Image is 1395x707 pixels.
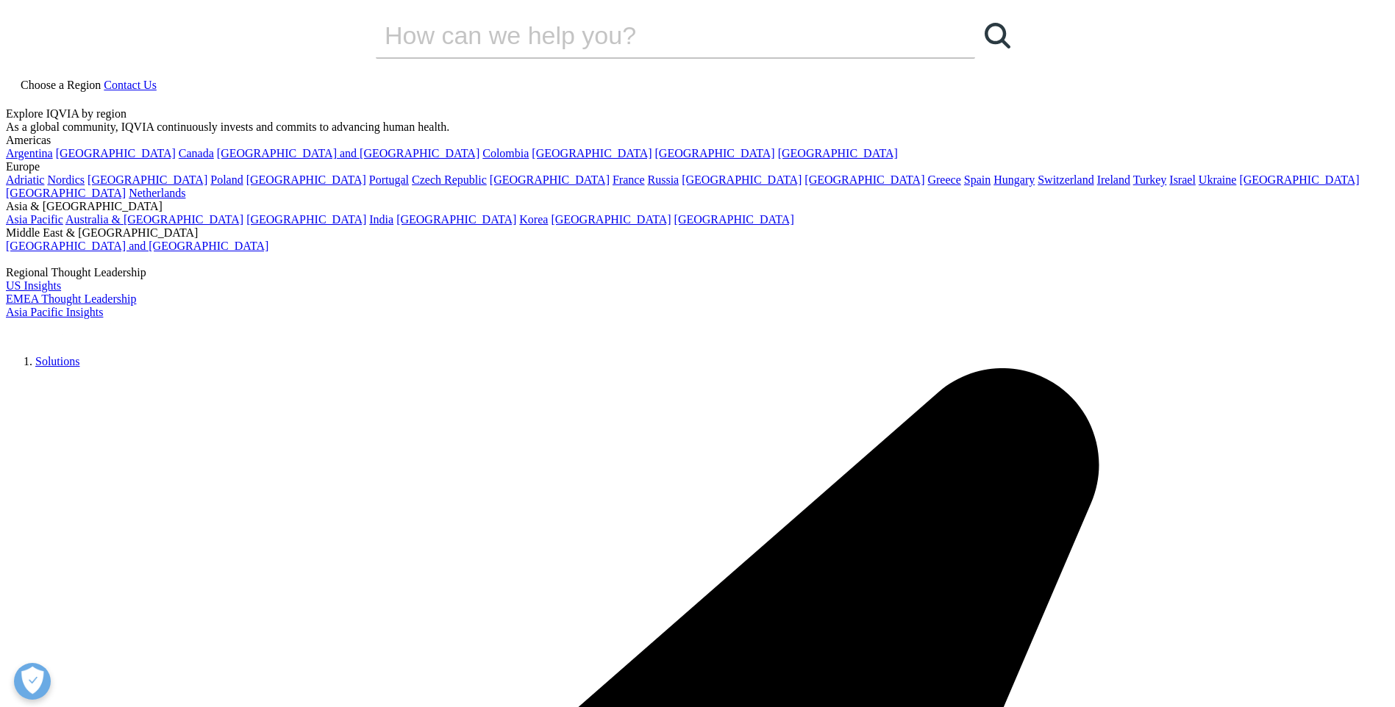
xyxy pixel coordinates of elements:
a: [GEOGRAPHIC_DATA] [246,173,366,186]
div: Asia & [GEOGRAPHIC_DATA] [6,200,1389,213]
a: EMEA Thought Leadership [6,293,136,305]
img: IQVIA Healthcare Information Technology and Pharma Clinical Research Company [6,319,124,340]
a: [GEOGRAPHIC_DATA] [56,147,176,159]
a: [GEOGRAPHIC_DATA] [532,147,652,159]
a: Portugal [369,173,409,186]
a: Nordics [47,173,85,186]
a: Czech Republic [412,173,487,186]
a: Netherlands [129,187,185,199]
a: Russia [648,173,679,186]
a: Ireland [1097,173,1130,186]
a: Israel [1169,173,1196,186]
a: [GEOGRAPHIC_DATA] [88,173,207,186]
a: India [369,213,393,226]
a: [GEOGRAPHIC_DATA] [674,213,794,226]
a: Argentina [6,147,53,159]
a: [GEOGRAPHIC_DATA] [246,213,366,226]
a: Turkey [1133,173,1167,186]
div: Middle East & [GEOGRAPHIC_DATA] [6,226,1389,240]
div: Americas [6,134,1389,147]
a: Adriatic [6,173,44,186]
button: 개방형 기본 설정 [14,663,51,700]
a: [GEOGRAPHIC_DATA] [1239,173,1359,186]
a: [GEOGRAPHIC_DATA] [804,173,924,186]
a: Korea [519,213,548,226]
a: [GEOGRAPHIC_DATA] [6,187,126,199]
a: [GEOGRAPHIC_DATA] [551,213,671,226]
a: [GEOGRAPHIC_DATA] [490,173,610,186]
div: As a global community, IQVIA continuously invests and commits to advancing human health. [6,121,1389,134]
a: France [613,173,645,186]
svg: Search [985,23,1010,49]
input: Search [376,13,933,57]
a: Canada [179,147,214,159]
a: [GEOGRAPHIC_DATA] and [GEOGRAPHIC_DATA] [6,240,268,252]
a: Contact Us [104,79,157,91]
a: [GEOGRAPHIC_DATA] [778,147,898,159]
div: Regional Thought Leadership [6,266,1389,279]
a: Switzerland [1038,173,1093,186]
a: Asia Pacific [6,213,63,226]
a: Australia & [GEOGRAPHIC_DATA] [65,213,243,226]
a: Asia Pacific Insights [6,306,103,318]
a: [GEOGRAPHIC_DATA] [682,173,802,186]
a: [GEOGRAPHIC_DATA] [396,213,516,226]
div: Europe [6,160,1389,173]
a: Greece [927,173,960,186]
a: Spain [964,173,991,186]
span: Choose a Region [21,79,101,91]
a: [GEOGRAPHIC_DATA] [655,147,775,159]
a: US Insights [6,279,61,292]
a: Ukraine [1199,173,1237,186]
a: Hungary [993,173,1035,186]
a: Solutions [35,355,79,367]
a: Search [975,13,1019,57]
div: Explore IQVIA by region [6,107,1389,121]
a: Colombia [482,147,529,159]
a: [GEOGRAPHIC_DATA] and [GEOGRAPHIC_DATA] [217,147,479,159]
a: Poland [210,173,243,186]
